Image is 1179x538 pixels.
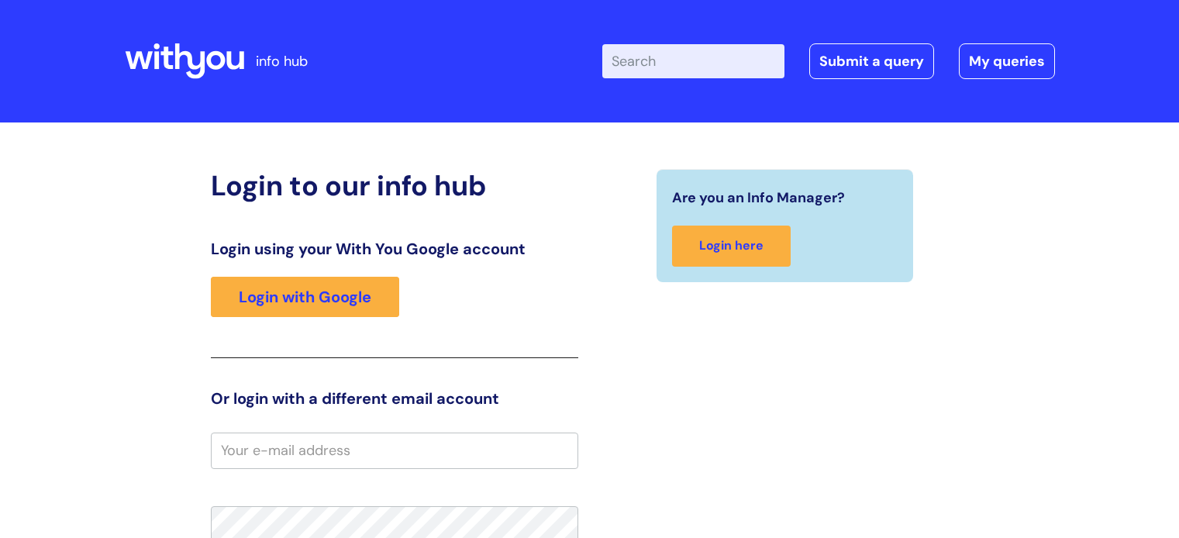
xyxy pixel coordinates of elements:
[602,44,784,78] input: Search
[211,169,578,202] h2: Login to our info hub
[211,277,399,317] a: Login with Google
[672,185,845,210] span: Are you an Info Manager?
[211,389,578,408] h3: Or login with a different email account
[672,226,791,267] a: Login here
[256,49,308,74] p: info hub
[959,43,1055,79] a: My queries
[211,433,578,468] input: Your e-mail address
[809,43,934,79] a: Submit a query
[211,240,578,258] h3: Login using your With You Google account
